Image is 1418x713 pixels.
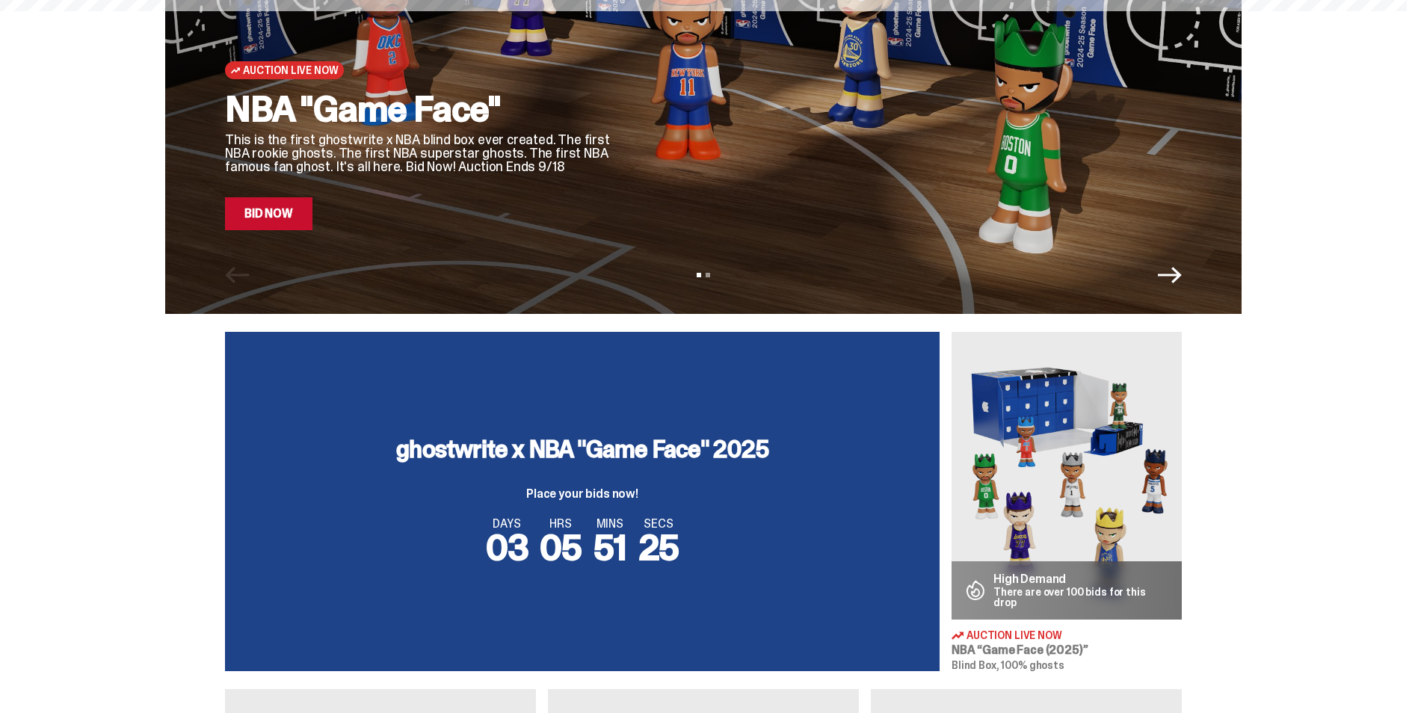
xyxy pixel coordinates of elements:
[638,518,679,530] span: SECS
[594,518,626,530] span: MINS
[993,573,1170,585] p: High Demand
[638,524,679,571] span: 25
[225,133,614,173] p: This is the first ghostwrite x NBA blind box ever created. The first NBA rookie ghosts. The first...
[486,524,528,571] span: 03
[243,64,338,76] span: Auction Live Now
[1158,263,1182,287] button: Next
[967,630,1062,641] span: Auction Live Now
[697,273,701,277] button: View slide 1
[706,273,710,277] button: View slide 2
[225,197,312,230] a: Bid Now
[486,518,528,530] span: DAYS
[952,332,1182,620] img: Game Face (2025)
[396,437,768,461] h3: ghostwrite x NBA "Game Face" 2025
[952,658,999,672] span: Blind Box,
[594,524,626,571] span: 51
[225,91,614,127] h2: NBA "Game Face"
[396,488,768,500] p: Place your bids now!
[952,332,1182,671] a: Game Face (2025) High Demand There are over 100 bids for this drop Auction Live Now
[540,524,582,571] span: 05
[540,518,582,530] span: HRS
[952,644,1182,656] h3: NBA “Game Face (2025)”
[1001,658,1064,672] span: 100% ghosts
[993,587,1170,608] p: There are over 100 bids for this drop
